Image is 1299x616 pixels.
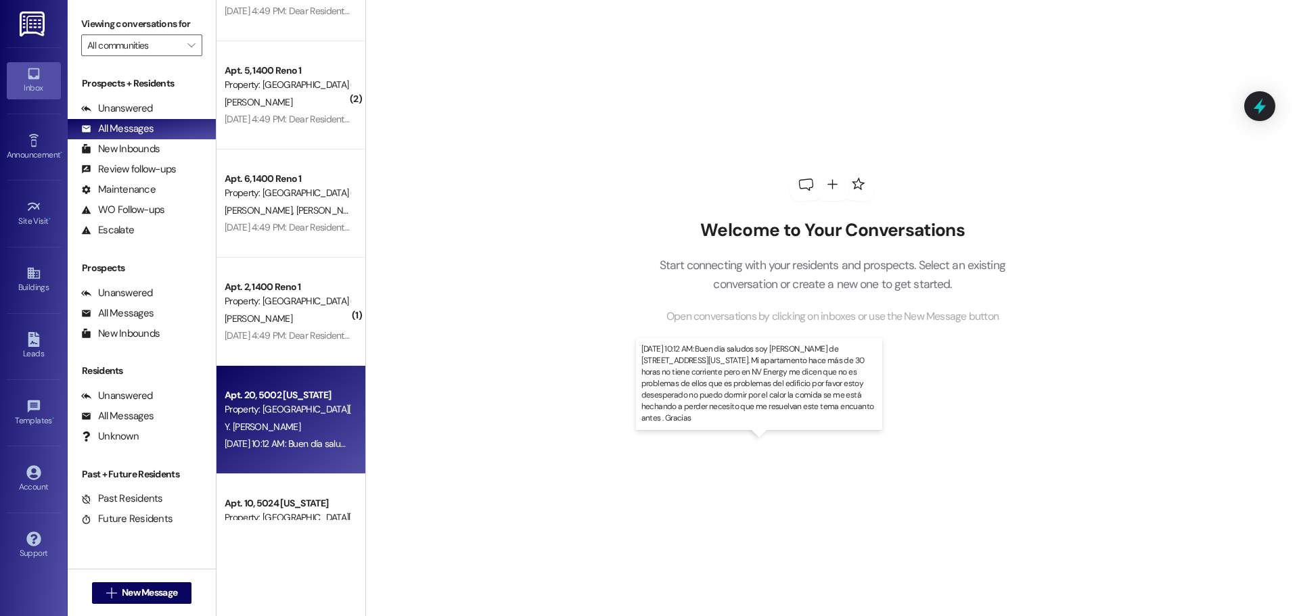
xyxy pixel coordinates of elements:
span: • [49,214,51,224]
span: [PERSON_NAME] [225,312,292,325]
input: All communities [87,34,181,56]
div: WO Follow-ups [81,203,164,217]
div: Apt. 20, 5002 [US_STATE] [225,388,350,402]
div: All Messages [81,409,154,423]
label: Viewing conversations for [81,14,202,34]
div: Property: [GEOGRAPHIC_DATA] (4017) [225,78,350,92]
span: Open conversations by clicking on inboxes or use the New Message button [666,308,999,325]
div: New Inbounds [81,327,160,341]
div: Review follow-ups [81,162,176,176]
div: Escalate [81,223,134,237]
span: [PERSON_NAME] [225,204,296,216]
p: [DATE] 10:12 AM: Buen día saludos soy [PERSON_NAME] de [STREET_ADDRESS][US_STATE]. Mi apartamento... [641,343,877,425]
div: Apt. 5, 1400 Reno 1 [225,64,350,78]
a: Site Visit • [7,195,61,232]
div: Residents [68,364,216,378]
i:  [106,588,116,598]
div: [DATE] 4:49 PM: Dear Resident (s) in Building 1 water will be shut down now for 60 min for plumbi... [225,113,1085,125]
div: All Messages [81,122,154,136]
div: Unanswered [81,286,153,300]
div: [DATE] 4:49 PM: Dear Resident (s) in Building 1 water will be shut down now for 60 min for plumbi... [225,221,1085,233]
a: Support [7,527,61,564]
div: Unknown [81,429,139,444]
a: Templates • [7,395,61,431]
div: Prospects [68,261,216,275]
div: Unanswered [81,101,153,116]
a: Account [7,461,61,498]
div: Apt. 6, 1400 Reno 1 [225,172,350,186]
div: [DATE] 4:49 PM: Dear Resident (s) in Building 1 water will be shut down now for 60 min for plumbi... [225,329,1085,341]
span: • [60,148,62,158]
a: Leads [7,328,61,364]
h2: Welcome to Your Conversations [639,220,1026,241]
div: Future Residents [81,512,173,526]
div: Maintenance [81,183,156,197]
a: Buildings [7,262,61,298]
div: Unanswered [81,389,153,403]
div: Past + Future Residents [68,467,216,481]
span: [PERSON_NAME] [296,204,363,216]
i:  [187,40,195,51]
a: Inbox [7,62,61,99]
div: [DATE] 4:49 PM: Dear Resident (s) in Building 1 water will be shut down now for 60 min for plumbi... [225,5,1085,17]
div: Property: [GEOGRAPHIC_DATA] (4017) [225,186,350,200]
div: Property: [GEOGRAPHIC_DATA] (4017) [225,294,350,308]
div: Past Residents [81,492,163,506]
span: New Message [122,586,177,600]
div: Property: [GEOGRAPHIC_DATA][PERSON_NAME] (4000) [225,511,350,525]
div: Prospects + Residents [68,76,216,91]
p: Start connecting with your residents and prospects. Select an existing conversation or create a n... [639,256,1026,294]
span: [PERSON_NAME] [225,96,292,108]
div: Apt. 2, 1400 Reno 1 [225,280,350,294]
span: Y. [PERSON_NAME] [225,421,300,433]
div: Property: [GEOGRAPHIC_DATA][PERSON_NAME] (4000) [225,402,350,417]
button: New Message [92,582,192,604]
img: ResiDesk Logo [20,11,47,37]
div: All Messages [81,306,154,321]
div: New Inbounds [81,142,160,156]
span: • [52,414,54,423]
div: Apt. 10, 5024 [US_STATE] [225,496,350,511]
